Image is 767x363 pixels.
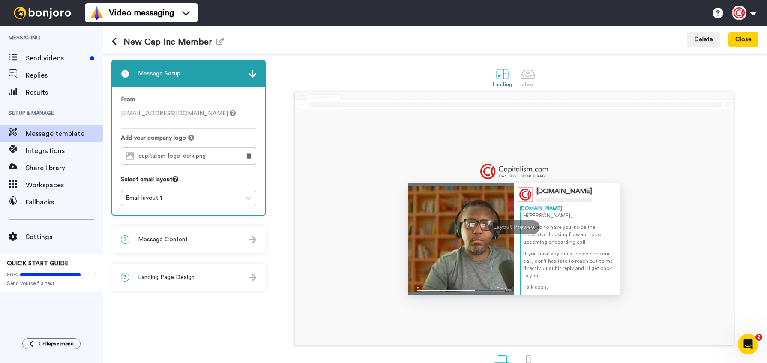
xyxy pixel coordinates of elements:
[516,62,540,92] a: Inbox
[7,261,69,267] span: QUICK START GUIDE
[138,153,210,160] span: capitalism-logo-dark.png
[121,111,236,117] span: [EMAIL_ADDRESS][DOMAIN_NAME]
[22,338,81,349] button: Collapse menu
[39,340,74,347] span: Collapse menu
[126,194,236,202] div: Email layout 1
[518,187,533,202] img: Profile Image
[523,284,615,291] p: Talk soon,
[121,95,135,104] label: From
[523,250,615,280] p: If you have any questions before our call, don't hesitate to reach out to me directly. Just hit r...
[121,273,129,282] span: 3
[26,180,103,190] span: Workspaces
[249,274,256,281] img: arrow.svg
[26,129,103,139] span: Message template
[26,70,103,81] span: Replies
[480,164,548,179] img: 236cd613-5d94-4f66-93a6-96cbb9041385
[523,212,615,219] p: Hi [PERSON_NAME] ,
[111,226,266,253] div: 2Message Content
[121,235,129,244] span: 2
[728,32,758,48] button: Close
[249,70,256,78] img: arrow.svg
[7,280,96,287] span: Send yourself a test
[138,69,180,78] span: Message Setup
[521,81,536,87] div: Inbox
[26,146,103,156] span: Integrations
[520,205,615,212] div: [DOMAIN_NAME]
[109,7,174,19] span: Video messaging
[138,235,188,244] span: Message Content
[90,6,104,20] img: vm-color.svg
[121,175,256,190] div: Select email layout
[26,163,103,173] span: Share library
[408,282,515,295] img: player-controls-full.svg
[121,69,129,78] span: 1
[26,197,103,207] span: Fallbacks
[26,53,87,63] span: Send videos
[687,32,720,48] button: Delete
[111,37,224,47] h1: New Cap Inc Member
[10,7,75,19] img: bj-logo-header-white.svg
[536,187,592,195] div: [DOMAIN_NAME]
[26,87,103,98] span: Results
[488,220,540,234] div: Layout Preview
[755,334,762,341] span: 2
[7,271,18,278] span: 80%
[111,264,266,291] div: 3Landing Page Design
[249,236,256,243] img: arrow.svg
[121,134,186,142] span: Add your company logo
[738,334,758,354] iframe: Intercom live chat
[523,224,615,246] p: Pumped to have you inside the Incubator! Looking forward to our upcoming onboarding call.
[26,232,103,242] span: Settings
[493,81,512,87] div: Landing
[488,62,516,92] a: Landing
[138,273,195,282] span: Landing Page Design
